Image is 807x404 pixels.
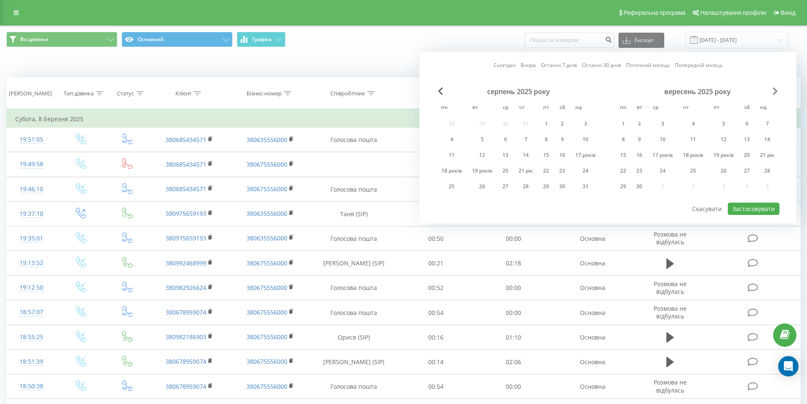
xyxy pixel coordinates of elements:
[513,133,538,146] div: 7 серпня 2025 р.
[744,151,750,159] font: 20
[559,151,565,159] font: 16
[247,333,287,341] a: 380675556000
[617,102,630,114] abbr: понеділок
[515,102,528,114] abbr: четвер
[710,102,723,114] abbr: п'ятниця
[538,117,554,130] div: Пт 1 серпня 2025 р.
[582,183,588,190] font: 31
[247,136,287,144] a: 380635556000
[554,133,570,146] div: Сб 9 вер 2025 р.
[19,382,43,390] font: 18:50:38
[166,357,206,365] a: 380678959074
[247,185,287,193] font: 380675556000
[166,209,206,217] a: 380975659193
[635,36,654,44] font: Експорт
[615,149,631,162] div: Пн 15 вер 2025 р.
[721,167,727,174] font: 26
[441,103,448,111] font: пн
[637,103,642,111] font: вт
[766,120,769,127] font: 7
[570,164,601,177] div: 24 серпня 2025 року.
[636,183,642,190] font: 30
[506,382,521,390] font: 00:00
[638,120,641,127] font: 2
[513,164,538,177] div: чт 21 серп 2025 р.
[19,308,43,316] font: 18:57:07
[620,103,627,111] font: пн
[683,103,689,111] font: чт
[561,120,564,127] font: 2
[580,234,605,242] font: Основна
[708,149,739,162] div: Пт 19 вер 2025 р.
[654,230,687,246] font: Розмова не відбулась
[755,149,779,162] div: нд 21 вер 2025 р.
[438,87,443,95] span: Попередній місяць
[502,183,508,190] font: 27
[570,133,601,146] div: 10 серпня 2025 року.
[580,309,605,317] font: Основна
[631,149,647,162] div: 16 вересня 2025 року.
[654,280,687,295] font: Розмова не відбулась
[559,167,565,174] font: 23
[247,382,287,390] font: 380675556000
[166,185,206,193] font: 380685434571
[9,89,52,97] font: [PERSON_NAME]
[543,183,549,190] font: 29
[524,33,614,48] input: Пошук за номером
[690,136,696,143] font: 11
[117,89,134,97] font: Статус
[19,160,43,168] font: 19:49:58
[559,183,565,190] font: 30
[538,133,554,146] div: Пт 8 серпня 2025 р.
[582,61,621,69] font: Останні 30 днів
[713,151,734,159] font: 19 років
[323,358,384,366] font: [PERSON_NAME] (SIP)
[450,136,453,143] font: 4
[647,164,678,177] div: 24 вересня 2025 р.
[166,259,206,267] a: 380992468999
[166,136,206,144] a: 380685434571
[631,117,647,130] div: 2 вересня 2025 року.
[330,284,377,292] font: Голосова пошта
[631,180,647,193] div: 30 вересня 2025 року.
[449,183,455,190] font: 25
[554,117,570,130] div: з 2 серпня 2025 року.
[247,209,287,217] a: 380635556000
[560,103,565,111] font: сб
[760,103,766,111] font: нд
[708,133,739,146] div: Пт 12 вер 2025 р.
[19,135,43,143] font: 19:51:05
[166,234,206,242] a: 380975659193
[64,89,94,97] font: Тип дзвінка
[438,102,451,114] abbr: понеділок
[541,61,577,69] font: Останні 7 днів
[519,167,533,174] font: 21 рік
[678,149,708,162] div: 18 вересня 2025 р.
[615,180,631,193] div: Пн 29 вер 2025 р.
[122,32,233,47] button: Основний
[513,149,538,162] div: 14 серпня 2025 р.
[631,164,647,177] div: 23 вересня 2025 р.
[584,120,587,127] font: 3
[744,103,750,111] font: сб
[764,167,770,174] font: 28
[580,284,605,292] font: Основна
[247,89,282,97] font: Бізнес-номер
[247,357,287,365] a: 380675556000
[554,180,570,193] div: з 30 серпня 2025 року.
[575,103,582,111] font: нд
[561,136,564,143] font: 9
[247,160,287,168] a: 380675556000
[467,180,497,193] div: 26 серпня 2025 р.
[739,149,755,162] div: з 20 вересня 2025 року.
[649,102,662,114] abbr: середа
[497,180,513,193] div: 27 серпня 2025 р.
[540,102,552,114] abbr: п'ятниця
[497,133,513,146] div: 6 серпня 2025 р.
[678,133,708,146] div: чт 11 вер 2025 р.
[504,136,507,143] font: 6
[436,133,467,146] div: Пн 4 серпня 2025 р.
